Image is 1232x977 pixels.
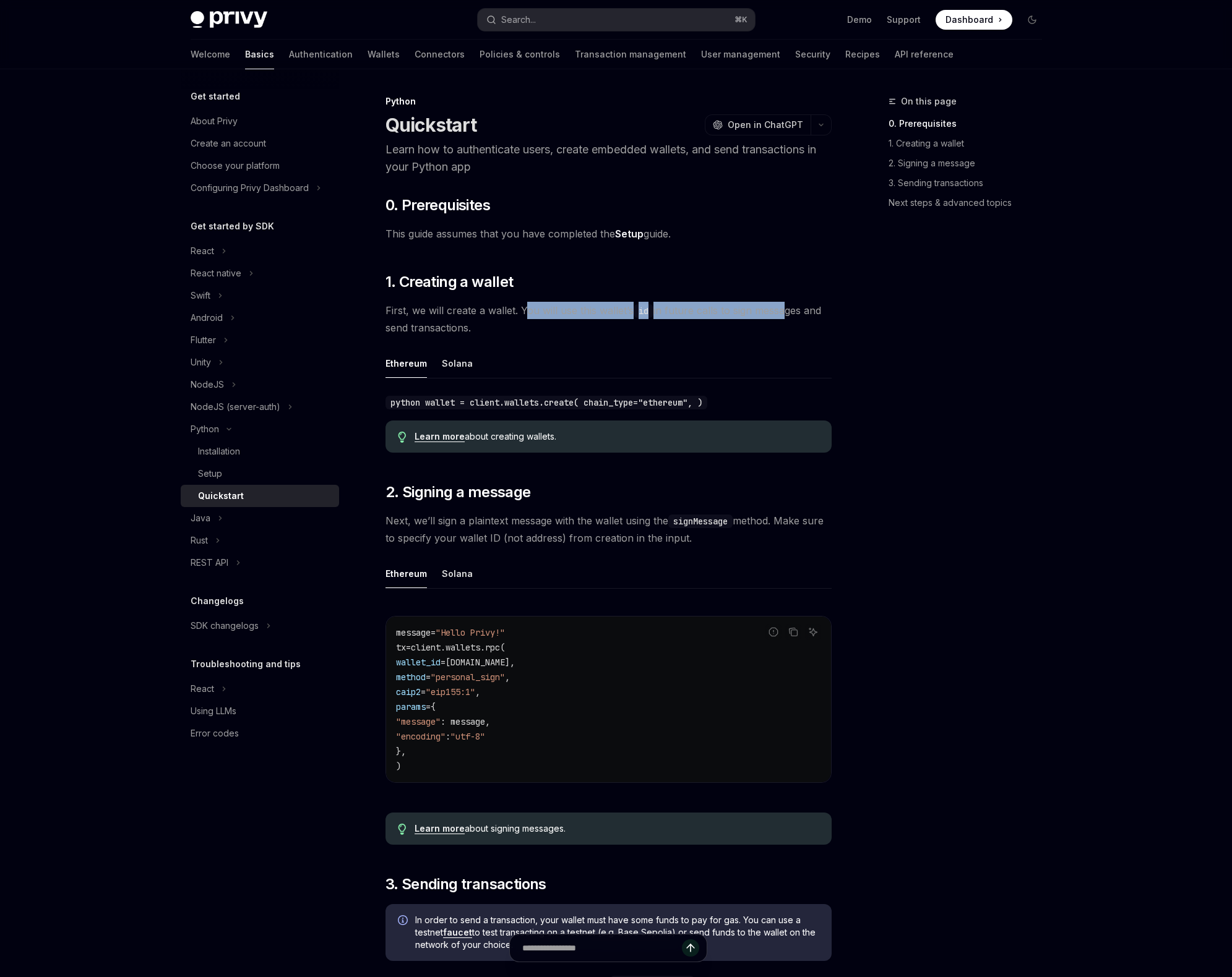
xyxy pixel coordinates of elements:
button: Toggle REST API section [181,552,339,574]
button: Toggle React section [181,678,339,700]
span: Next, we’ll sign a plaintext message with the wallet using the method. Make sure to specify your ... [386,512,832,547]
span: ⌘ K [734,15,747,25]
a: Policies & controls [480,40,560,69]
a: Create an account [181,132,339,155]
button: Toggle NodeJS (server-auth) section [181,396,339,418]
a: Basics [245,40,274,69]
div: Python [386,95,832,108]
span: { [431,701,436,712]
div: NodeJS (server-auth) [191,399,280,414]
h1: Quickstart [386,114,477,136]
span: params [396,701,426,712]
button: Toggle dark mode [1022,10,1042,30]
div: REST API [191,555,228,570]
a: Connectors [415,40,465,69]
div: React [191,681,214,696]
span: "utf-8" [450,731,485,742]
code: id [634,304,653,318]
span: "encoding" [396,731,446,742]
h5: Get started by SDK [191,219,274,234]
button: Send message [682,939,699,957]
button: Toggle React section [181,240,339,262]
a: About Privy [181,110,339,132]
h5: Troubleshooting and tips [191,657,301,672]
a: Setup [181,463,339,485]
button: Toggle Swift section [181,284,339,307]
span: , [475,686,480,698]
a: Choose your platform [181,155,339,177]
div: Swift [191,288,210,303]
span: , [505,672,510,683]
button: Report incorrect code [765,624,782,640]
a: Support [887,14,921,26]
div: Python [191,422,219,437]
button: Toggle SDK changelogs section [181,615,339,637]
span: 3. Sending transactions [386,874,546,894]
a: Demo [847,14,872,26]
a: Installation [181,440,339,463]
div: React [191,244,214,258]
span: "eip155:1" [426,686,475,698]
span: : message, [441,716,490,727]
svg: Tip [398,824,407,835]
h5: Changelogs [191,594,244,608]
a: 3. Sending transactions [889,173,1052,193]
span: = [426,701,431,712]
div: Flutter [191,333,216,348]
span: "personal_sign" [431,672,505,683]
a: Learn more [415,823,465,834]
div: Unity [191,355,211,370]
span: }, [396,746,406,757]
span: First, we will create a wallet. You will use this wallet’s in future calls to sign messages and s... [386,302,832,336]
code: signMessage [668,514,733,528]
button: Toggle NodeJS section [181,373,339,396]
button: Open search [478,9,755,31]
div: Rust [191,533,208,548]
span: message [396,627,431,638]
span: 2. Signing a message [386,482,531,502]
div: Create an account [191,136,266,151]
span: = [426,672,431,683]
span: = [421,686,426,698]
div: about signing messages. [415,822,819,835]
span: tx [396,642,406,653]
span: client.wallets.rpc( [411,642,505,653]
a: Next steps & advanced topics [889,193,1052,213]
span: = [441,657,446,668]
span: Dashboard [946,14,993,26]
span: On this page [901,94,957,109]
a: Setup [615,228,644,241]
button: Toggle Unity section [181,351,339,373]
button: Open in ChatGPT [705,114,811,135]
span: In order to send a transaction, your wallet must have some funds to pay for gas. You can use a te... [415,914,819,951]
button: Toggle Flutter section [181,329,339,351]
span: ) [396,761,401,772]
button: Copy the contents from the code block [785,624,801,640]
span: : [446,731,450,742]
span: This guide assumes that you have completed the guide. [386,225,832,242]
span: method [396,672,426,683]
span: 0. Prerequisites [386,195,490,215]
div: Using LLMs [191,704,236,719]
code: python wallet = client.wallets.create( chain_type="ethereum", ) [386,396,707,409]
div: SDK changelogs [191,618,259,633]
span: [DOMAIN_NAME], [446,657,515,668]
div: Setup [198,466,222,481]
span: wallet_id [396,657,441,668]
a: Using LLMs [181,700,339,722]
a: User management [701,40,780,69]
button: Toggle Python section [181,418,339,440]
a: faucet [443,927,472,938]
div: Java [191,511,210,526]
img: dark logo [191,11,267,28]
div: React native [191,266,241,281]
button: Toggle Java section [181,507,339,529]
div: Android [191,310,223,325]
div: About Privy [191,114,238,129]
a: Error codes [181,722,339,744]
a: 1. Creating a wallet [889,134,1052,153]
a: API reference [895,40,954,69]
a: Learn more [415,431,465,442]
button: Toggle Configuring Privy Dashboard section [181,177,339,199]
div: Ethereum [386,559,427,588]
